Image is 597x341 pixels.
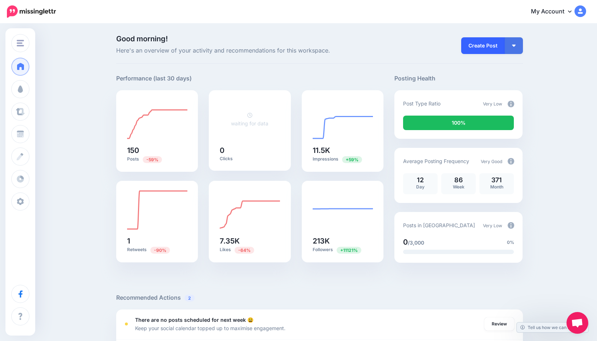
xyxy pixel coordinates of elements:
span: Very Low [483,223,502,228]
p: Followers [313,246,373,253]
h5: Recommended Actions [116,293,523,302]
span: Very Good [481,159,502,164]
span: Previous period: 7.23K [342,156,362,163]
span: 0 [403,238,408,246]
p: Keep your social calendar topped up to maximise engagement. [135,324,285,332]
a: My Account [524,3,586,21]
span: 2 [184,295,195,302]
span: Previous period: 1.9K [337,247,361,254]
p: 86 [445,177,472,183]
p: Posts in [GEOGRAPHIC_DATA] [403,221,475,229]
a: Tell us how we can improve [517,323,588,332]
span: Day [416,184,425,190]
span: 0% [507,239,514,246]
span: Previous period: 10 [150,247,170,254]
p: Clicks [220,156,280,162]
span: Previous period: 20.3K [235,247,254,254]
a: waiting for data [231,112,268,126]
div: 100% of your posts in the last 30 days were manually created (i.e. were not from Drip Campaigns o... [403,116,514,130]
p: Posts [127,156,187,163]
h5: 1 [127,237,187,245]
h5: 213K [313,237,373,245]
img: arrow-down-white.png [512,45,516,47]
span: Very Low [483,101,502,107]
p: Average Posting Frequency [403,157,469,165]
img: info-circle-grey.png [508,101,514,107]
img: Missinglettr [7,5,56,18]
a: Create Post [461,37,505,54]
h5: 11.5K [313,147,373,154]
span: Here's an overview of your activity and recommendations for this workspace. [116,46,384,55]
div: Open chat [566,312,588,334]
span: /3,000 [408,240,424,246]
div: <div class='status-dot small red margin-right'></div>Error [125,323,128,325]
span: Previous period: 368 [143,156,162,163]
img: menu.png [17,40,24,46]
img: info-circle-grey.png [508,222,514,229]
p: Retweets [127,246,187,253]
b: There are no posts scheduled for next week 😩 [135,317,253,323]
a: Review [484,317,514,330]
p: 371 [483,177,510,183]
span: Month [490,184,503,190]
span: Good morning! [116,34,168,43]
h5: 150 [127,147,187,154]
span: Week [453,184,464,190]
h5: Posting Health [394,74,523,83]
img: info-circle-grey.png [508,158,514,165]
p: Likes [220,246,280,253]
h5: 0 [220,147,280,154]
p: Impressions [313,156,373,163]
h5: 7.35K [220,237,280,245]
p: 12 [407,177,434,183]
h5: Performance (last 30 days) [116,74,192,83]
p: Post Type Ratio [403,99,440,108]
